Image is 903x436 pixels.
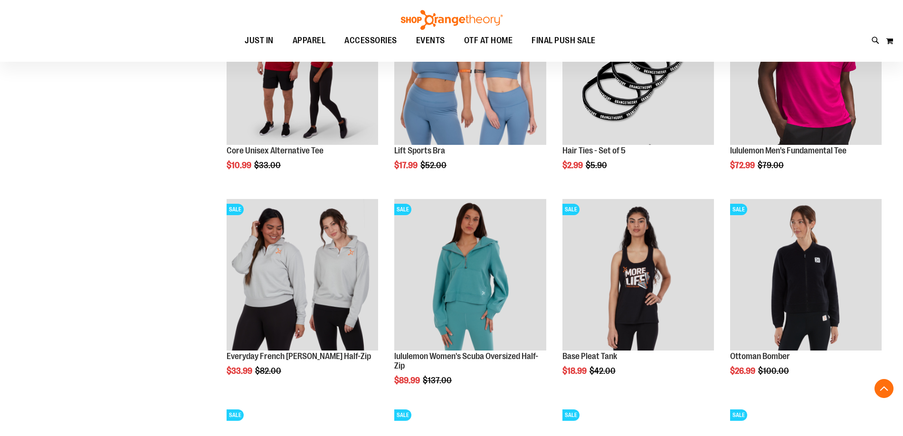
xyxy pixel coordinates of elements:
[227,409,244,421] span: SALE
[399,10,504,30] img: Shop Orangetheory
[562,204,580,215] span: SALE
[394,161,419,170] span: $17.99
[227,146,323,155] a: Core Unisex Alternative Tee
[730,204,747,215] span: SALE
[464,30,513,51] span: OTF AT HOME
[874,379,893,398] button: Back To Top
[562,161,584,170] span: $2.99
[420,161,448,170] span: $52.00
[227,351,371,361] a: Everyday French [PERSON_NAME] Half-Zip
[335,30,407,52] a: ACCESSORIES
[730,351,790,361] a: Ottoman Bomber
[586,161,608,170] span: $5.90
[423,376,453,385] span: $137.00
[394,204,411,215] span: SALE
[758,161,785,170] span: $79.00
[730,199,882,351] img: Product image for Ottoman Bomber
[407,30,455,52] a: EVENTS
[390,194,551,409] div: product
[227,199,378,351] img: Product image for Everyday French Terry 1/2 Zip
[394,351,538,370] a: lululemon Women's Scuba Oversized Half-Zip
[222,194,383,400] div: product
[730,409,747,421] span: SALE
[730,161,756,170] span: $72.99
[255,366,283,376] span: $82.00
[394,146,445,155] a: Lift Sports Bra
[589,366,617,376] span: $42.00
[562,409,580,421] span: SALE
[416,30,445,51] span: EVENTS
[245,30,274,51] span: JUST IN
[283,30,335,52] a: APPAREL
[394,199,546,352] a: Product image for lululemon Womens Scuba Oversized Half ZipSALE
[562,366,588,376] span: $18.99
[344,30,397,51] span: ACCESSORIES
[562,199,714,352] a: Product image for Base Pleat TankSALE
[522,30,605,51] a: FINAL PUSH SALE
[394,199,546,351] img: Product image for lululemon Womens Scuba Oversized Half Zip
[562,199,714,351] img: Product image for Base Pleat Tank
[293,30,326,51] span: APPAREL
[725,194,886,400] div: product
[758,366,790,376] span: $100.00
[562,351,617,361] a: Base Pleat Tank
[394,376,421,385] span: $89.99
[227,199,378,352] a: Product image for Everyday French Terry 1/2 ZipSALE
[394,409,411,421] span: SALE
[562,146,626,155] a: Hair Ties - Set of 5
[558,194,719,400] div: product
[227,366,254,376] span: $33.99
[730,366,757,376] span: $26.99
[532,30,596,51] span: FINAL PUSH SALE
[254,161,282,170] span: $33.00
[455,30,523,52] a: OTF AT HOME
[235,30,283,52] a: JUST IN
[227,161,253,170] span: $10.99
[227,204,244,215] span: SALE
[730,146,846,155] a: lululemon Men's Fundamental Tee
[730,199,882,352] a: Product image for Ottoman BomberSALE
